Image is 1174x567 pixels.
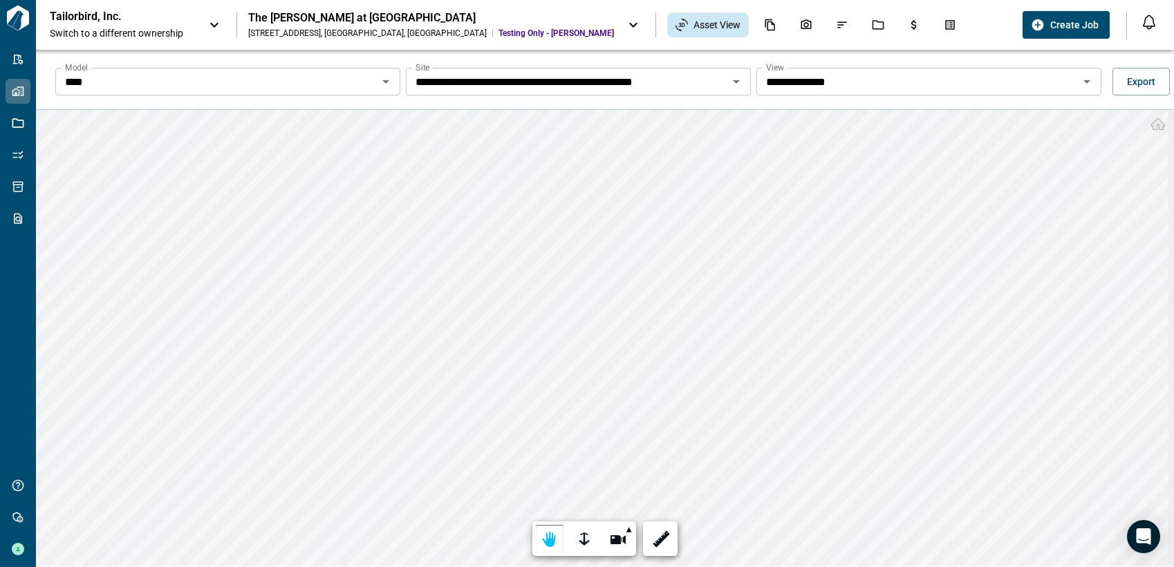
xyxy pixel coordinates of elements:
[65,62,88,73] label: Model
[864,13,893,37] div: Jobs
[792,13,821,37] div: Photos
[727,72,746,91] button: Open
[1023,11,1110,39] button: Create Job
[1127,520,1160,553] div: Open Intercom Messenger
[667,12,749,37] div: Asset View
[1050,18,1099,32] span: Create Job
[900,13,929,37] div: Budgets
[499,28,614,39] span: Testing Only - [PERSON_NAME]
[248,28,487,39] div: [STREET_ADDRESS] , [GEOGRAPHIC_DATA] , [GEOGRAPHIC_DATA]
[756,13,785,37] div: Documents
[376,72,395,91] button: Open
[1077,72,1097,91] button: Open
[416,62,429,73] label: Site
[1138,11,1160,33] button: Open notification feed
[935,13,965,37] div: Takeoff Center
[1127,75,1155,89] span: Export
[50,26,195,40] span: Switch to a different ownership
[1112,68,1170,95] button: Export
[766,62,784,73] label: View
[693,18,740,32] span: Asset View
[828,13,857,37] div: Issues & Info
[248,11,614,25] div: The [PERSON_NAME] at [GEOGRAPHIC_DATA]
[50,10,174,24] p: Tailorbird, Inc.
